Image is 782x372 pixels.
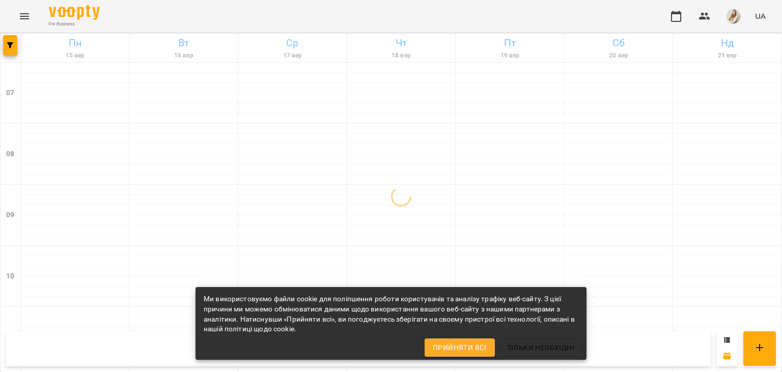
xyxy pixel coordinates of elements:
img: db46d55e6fdf8c79d257263fe8ff9f52.jpeg [727,9,741,23]
button: Тільки необхідні [499,338,582,357]
h6: Пт [457,35,563,51]
span: Прийняти всі [433,341,487,354]
h6: Вт [131,35,237,51]
span: UA [755,11,766,21]
h6: 21 вер [675,51,780,61]
h6: Сб [566,35,672,51]
h6: 19 вер [457,51,563,61]
h6: Чт [349,35,454,51]
h6: 08 [6,149,14,160]
img: Voopty Logo [49,5,100,20]
div: Ми використовуємо файли cookie для поліпшення роботи користувачів та аналізу трафіку веб-сайту. З... [204,290,578,338]
h6: Нд [675,35,780,51]
h6: 10 [6,271,14,282]
span: Тільки необхідні [507,341,574,354]
h6: 07 [6,88,14,99]
h6: Пн [22,35,128,51]
button: UA [751,7,770,25]
button: Menu [12,4,37,28]
span: For Business [49,21,100,27]
h6: 09 [6,210,14,221]
h6: 18 вер [349,51,454,61]
button: Прийняти всі [425,338,495,357]
h6: 16 вер [131,51,237,61]
h6: 17 вер [240,51,345,61]
h6: 20 вер [566,51,672,61]
h6: 15 вер [22,51,128,61]
h6: Ср [240,35,345,51]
